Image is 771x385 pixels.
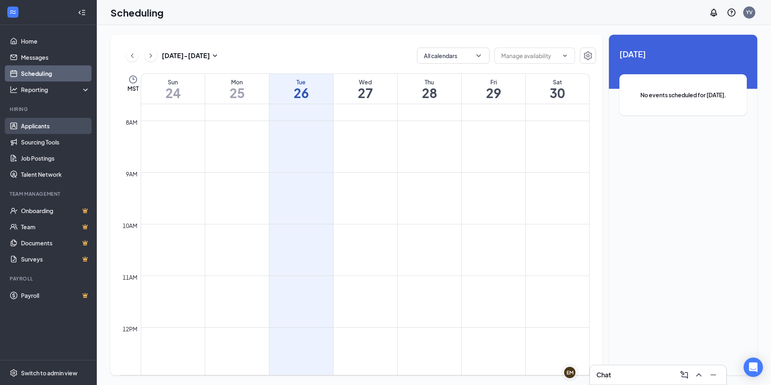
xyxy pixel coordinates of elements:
div: Mon [205,78,269,86]
h1: 27 [333,86,397,100]
a: Applicants [21,118,90,134]
button: All calendarsChevronDown [417,48,490,64]
div: Tue [269,78,333,86]
a: Job Postings [21,150,90,166]
div: Hiring [10,106,88,113]
svg: Analysis [10,86,18,94]
a: DocumentsCrown [21,235,90,251]
input: Manage availability [501,51,558,60]
div: 10am [121,221,139,230]
a: PayrollCrown [21,287,90,303]
div: Payroll [10,275,88,282]
div: Wed [333,78,397,86]
a: Messages [21,49,90,65]
button: Settings [580,48,596,64]
a: Scheduling [21,65,90,82]
button: ComposeMessage [678,368,691,381]
a: August 26, 2025 [269,74,333,104]
a: August 25, 2025 [205,74,269,104]
a: August 29, 2025 [462,74,525,104]
h3: [DATE] - [DATE] [162,51,210,60]
a: OnboardingCrown [21,203,90,219]
svg: QuestionInfo [727,8,736,17]
button: ChevronLeft [126,50,138,62]
svg: Collapse [78,8,86,17]
div: Team Management [10,190,88,197]
h1: 25 [205,86,269,100]
h1: 30 [526,86,590,100]
svg: ChevronUp [694,370,704,380]
div: 12pm [121,324,139,333]
div: YV [746,9,752,16]
svg: ChevronDown [475,52,483,60]
svg: Clock [128,75,138,84]
svg: Settings [10,369,18,377]
button: ChevronUp [692,368,705,381]
div: EM [567,369,573,376]
span: [DATE] [619,48,747,60]
h1: 28 [398,86,461,100]
h3: Chat [596,370,611,379]
div: Sun [141,78,205,86]
h1: 29 [462,86,525,100]
svg: ChevronRight [147,51,155,61]
svg: ChevronLeft [128,51,136,61]
div: 11am [121,273,139,282]
svg: Minimize [708,370,718,380]
svg: Settings [583,51,593,61]
svg: ChevronDown [562,52,568,59]
a: Home [21,33,90,49]
a: Talent Network [21,166,90,182]
h1: 26 [269,86,333,100]
h1: 24 [141,86,205,100]
div: Switch to admin view [21,369,77,377]
button: Minimize [707,368,720,381]
a: SurveysCrown [21,251,90,267]
div: Reporting [21,86,90,94]
div: Fri [462,78,525,86]
div: Thu [398,78,461,86]
a: August 24, 2025 [141,74,205,104]
a: August 30, 2025 [526,74,590,104]
svg: ComposeMessage [679,370,689,380]
svg: Notifications [709,8,719,17]
div: Sat [526,78,590,86]
div: 9am [124,169,139,178]
div: 8am [124,118,139,127]
div: Open Intercom Messenger [744,358,763,377]
svg: WorkstreamLogo [9,8,17,16]
span: No events scheduled for [DATE]. [636,90,731,99]
a: August 27, 2025 [333,74,397,104]
svg: SmallChevronDown [210,51,220,61]
h1: Scheduling [110,6,164,19]
a: August 28, 2025 [398,74,461,104]
a: Sourcing Tools [21,134,90,150]
span: MST [127,84,139,92]
a: TeamCrown [21,219,90,235]
button: ChevronRight [145,50,157,62]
